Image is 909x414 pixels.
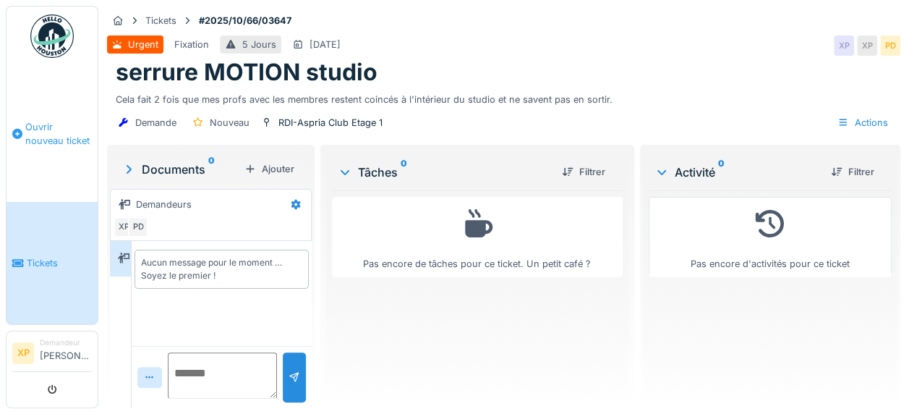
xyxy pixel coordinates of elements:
[658,203,882,271] div: Pas encore d'activités pour ce ticket
[116,87,892,106] div: Cela fait 2 fois que mes profs avec les membres restent coincés à l'intérieur du studio et ne sav...
[145,14,176,28] div: Tickets
[718,164,725,181] sup: 0
[12,342,34,364] li: XP
[880,35,900,56] div: PD
[128,217,148,237] div: PD
[556,162,611,182] div: Filtrer
[121,161,239,178] div: Documents
[40,337,92,368] li: [PERSON_NAME]
[654,164,819,181] div: Activité
[338,164,550,181] div: Tâches
[310,38,341,51] div: [DATE]
[114,217,134,237] div: XP
[40,337,92,348] div: Demandeur
[193,14,297,28] strong: #2025/10/66/03647
[278,116,383,130] div: RDI-Aspria Club Etage 1
[30,14,74,58] img: Badge_color-CXgf-gQk.svg
[135,116,176,130] div: Demande
[825,162,880,182] div: Filtrer
[401,164,407,181] sup: 0
[834,35,854,56] div: XP
[116,59,377,86] h1: serrure MOTION studio
[25,120,92,148] span: Ouvrir nouveau ticket
[210,116,249,130] div: Nouveau
[208,161,215,178] sup: 0
[242,38,276,51] div: 5 Jours
[831,112,895,133] div: Actions
[12,337,92,372] a: XP Demandeur[PERSON_NAME]
[857,35,877,56] div: XP
[174,38,209,51] div: Fixation
[7,202,98,324] a: Tickets
[136,198,192,211] div: Demandeurs
[27,256,92,270] span: Tickets
[7,66,98,202] a: Ouvrir nouveau ticket
[239,159,300,179] div: Ajouter
[128,38,158,51] div: Urgent
[141,256,302,282] div: Aucun message pour le moment … Soyez le premier !
[341,203,613,271] div: Pas encore de tâches pour ce ticket. Un petit café ?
